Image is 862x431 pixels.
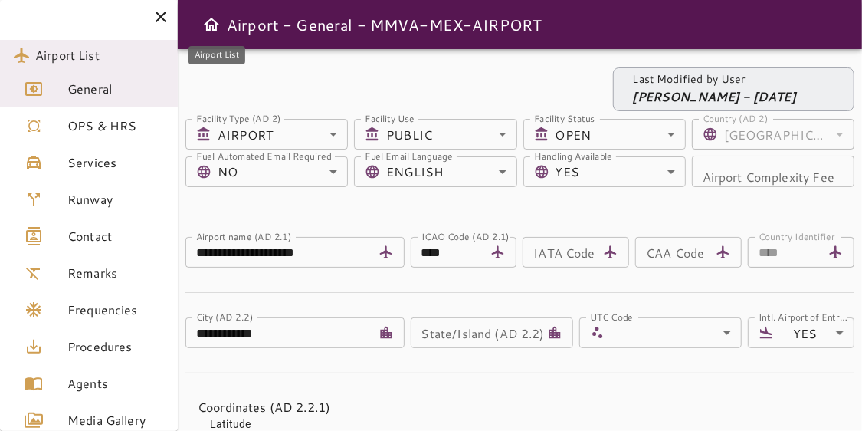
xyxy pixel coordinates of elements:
[67,337,166,356] span: Procedures
[633,87,796,106] p: [PERSON_NAME] - [DATE]
[759,230,835,243] label: Country Identifier
[196,311,253,324] label: City (AD 2.2)
[35,46,166,64] span: Airport List
[421,230,510,243] label: ICAO Code (AD 2.1)
[227,12,542,37] h6: Airport - General - MMVA-MEX-AIRPORT
[67,190,166,209] span: Runway
[590,311,633,324] label: UTC Code
[67,153,166,172] span: Services
[556,119,686,150] div: OPEN
[386,119,516,150] div: PUBLIC
[67,80,166,98] span: General
[67,227,166,245] span: Contact
[196,230,292,243] label: Airport name (AD 2.1)
[67,117,166,135] span: OPS & HRS
[218,156,348,187] div: NO
[67,264,166,282] span: Remarks
[633,71,796,87] p: Last Modified by User
[780,317,854,348] div: YES
[67,301,166,319] span: Frequencies
[196,112,281,125] label: Facility Type (AD 2)
[196,150,332,163] label: Fuel Automated Email Required
[386,156,516,187] div: ENGLISH
[534,150,613,163] label: Handling Available
[218,119,348,150] div: AIRPORT
[365,112,415,125] label: Facility Use
[196,9,227,40] button: Open drawer
[759,311,851,324] label: Intl. Airport of Entry (AOE)
[67,411,166,429] span: Media Gallery
[703,112,769,125] label: Country (AD 2)
[534,112,595,125] label: Facility Status
[67,374,166,393] span: Agents
[188,46,245,64] div: Airport List
[724,119,854,150] div: [GEOGRAPHIC_DATA]
[556,156,686,187] div: YES
[198,398,687,416] h4: Coordinates (AD 2.2.1)
[365,150,453,163] label: Fuel Email Language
